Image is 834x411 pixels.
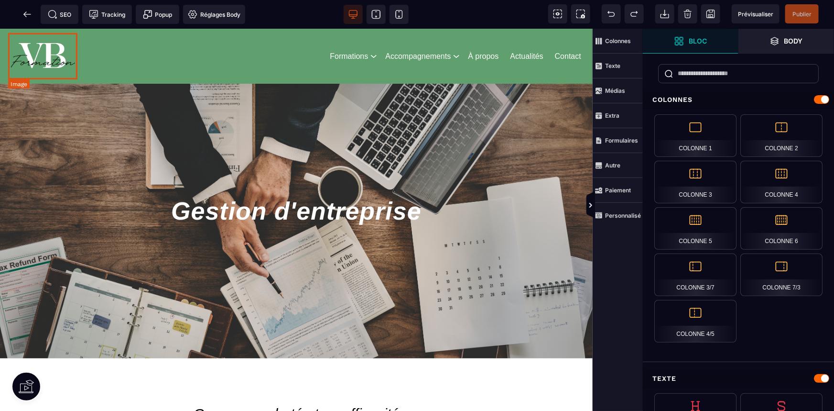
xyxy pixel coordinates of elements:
strong: Body [784,37,803,44]
span: Formulaires [593,128,643,153]
span: Ouvrir les blocs [643,29,738,54]
div: Colonne 4 [740,161,823,203]
div: Colonne 3 [654,161,737,203]
div: Colonne 5 [654,207,737,250]
span: Voir les composants [548,4,567,23]
span: Défaire [602,4,621,23]
a: À propos [468,22,498,34]
span: Voir mobile [390,5,409,24]
span: Médias [593,78,643,103]
span: Ouvrir les calques [738,29,834,54]
span: Gestion d'entreprise [171,168,422,196]
strong: Colonnes [605,37,631,44]
span: Paiement [593,178,643,203]
span: Voir tablette [367,5,386,24]
strong: Autre [605,162,620,169]
span: Popup [143,10,173,19]
div: Colonne 7/3 [740,254,823,296]
span: Autre [593,153,643,178]
span: Prévisualiser [738,11,773,18]
strong: Médias [605,87,625,94]
strong: Texte [605,62,620,69]
span: Extra [593,103,643,128]
span: Voir bureau [344,5,363,24]
a: Actualités [510,22,543,34]
div: Colonne 6 [740,207,823,250]
span: Créer une alerte modale [136,5,179,24]
img: 86a4aa658127570b91344bfc39bbf4eb_Blanc_sur_fond_vert.png [8,4,78,51]
strong: Personnalisé [605,212,641,219]
a: Contact [555,22,581,34]
span: Retour [18,5,37,24]
div: Texte [643,370,834,388]
span: Tracking [89,10,125,19]
div: Colonne 2 [740,114,823,157]
span: Aperçu [732,4,780,23]
span: Rétablir [625,4,644,23]
span: Texte [593,54,643,78]
strong: Formulaires [605,137,638,144]
strong: Paiement [605,187,631,194]
a: Accompagnements [385,22,451,34]
span: Colonnes [593,29,643,54]
a: Formations [330,22,368,34]
span: Métadata SEO [41,5,78,24]
strong: Extra [605,112,619,119]
span: Nettoyage [678,4,697,23]
div: Colonnes [643,91,834,109]
span: Publier [792,11,812,18]
span: Enregistrer [701,4,720,23]
span: Code de suivi [82,5,132,24]
span: Capture d'écran [571,4,590,23]
strong: Bloc [689,37,707,44]
div: Colonne 4/5 [654,300,737,343]
span: Réglages Body [188,10,240,19]
span: SEO [48,10,72,19]
div: Colonne 3/7 [654,254,737,296]
span: Favicon [183,5,245,24]
div: Colonne 1 [654,114,737,157]
span: Enregistrer le contenu [785,4,819,23]
span: Importer [655,4,674,23]
span: Personnalisé [593,203,643,228]
span: Afficher les vues [643,191,652,220]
